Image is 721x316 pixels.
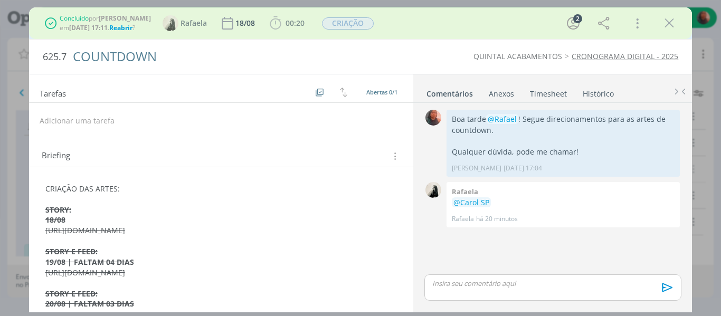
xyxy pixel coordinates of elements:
span: @Carol SP [453,197,489,207]
s: STORY: [45,205,71,215]
a: QUINTAL ACABAMENTOS [473,51,562,61]
s: [URL][DOMAIN_NAME] [45,225,125,235]
button: Adicionar uma tarefa [39,111,115,130]
span: @Rafael [488,114,517,124]
div: dialog [29,7,692,312]
button: 2 [565,15,582,32]
s: STORY E FEED: [45,246,98,256]
span: Tarefas [40,86,66,99]
img: C [425,110,441,126]
a: CRONOGRAMA DIGITAL - 2025 [572,51,678,61]
p: CRIAÇÃO DAS ARTES: [45,184,397,194]
s: STORY E FEED: [45,289,98,299]
p: [PERSON_NAME] [452,164,501,173]
s: 18/08 [45,215,65,225]
div: COUNTDOWN [69,44,409,70]
div: 18/08 [235,20,257,27]
p: Qualquer dúvida, pode me chamar! [452,147,675,157]
div: 2 [573,14,582,23]
s: 20/08 | FALTAM 03 DIAS [45,299,134,309]
p: Rafaela [452,214,474,224]
a: Timesheet [529,84,567,99]
p: Boa tarde ! Segue direcionamentos para as artes de countdown. [452,114,675,136]
a: Comentários [426,84,473,99]
span: há 20 minutos [476,214,518,224]
s: 19/08 | FALTAM 04 DIAS [45,257,134,267]
span: Reabrir [109,23,132,32]
span: Briefing [42,149,70,163]
b: Rafaela [452,187,478,196]
img: R [425,182,441,198]
span: 625.7 [43,51,67,63]
div: por em . ? [60,14,151,33]
span: Concluído [60,14,89,23]
img: arrow-down-up.svg [340,88,347,97]
b: [DATE] 17:11 [69,23,108,32]
b: [PERSON_NAME] [99,14,151,23]
s: [URL][DOMAIN_NAME] [45,267,125,277]
a: Histórico [582,84,614,99]
span: Abertas 0/1 [366,88,397,96]
span: [DATE] 17:04 [504,164,542,173]
div: Anexos [489,89,514,99]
